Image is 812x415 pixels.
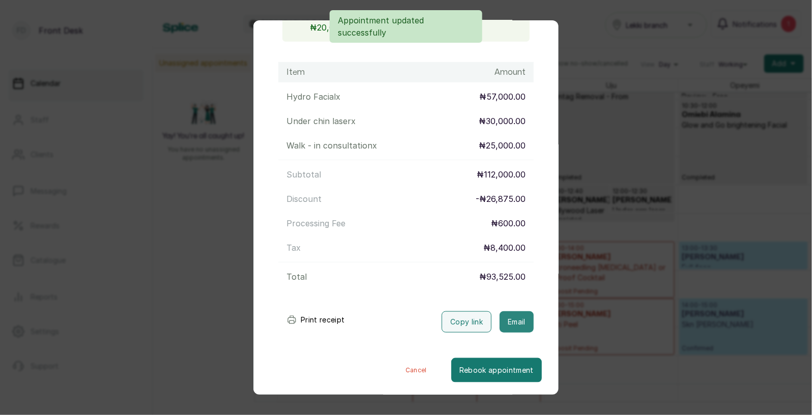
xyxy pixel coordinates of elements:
p: Total [286,271,307,283]
button: Email [500,311,534,333]
h1: Amount [495,66,526,78]
p: ₦8,400.00 [483,242,526,254]
p: ₦30,000.00 [479,115,526,127]
p: ₦93,525.00 [479,271,526,283]
p: ₦57,000.00 [479,91,526,103]
p: Tax [286,242,301,254]
button: Print receipt [278,310,353,330]
p: Under chin laser x [286,115,356,127]
p: Processing Fee [286,217,345,229]
p: - ₦26,875.00 [476,193,526,205]
p: Subtotal [286,168,321,181]
p: Appointment updated successfully [338,14,474,39]
p: ₦112,000.00 [477,168,526,181]
button: Copy link [442,311,491,333]
button: Rebook appointment [451,358,542,382]
p: ₦25,000.00 [479,139,526,152]
button: Cancel [381,358,451,382]
p: ₦600.00 [491,217,526,229]
p: Discount [286,193,322,205]
h1: Item [286,66,305,78]
p: Hydro Facial x [286,91,340,103]
p: Walk - in consultation x [286,139,377,152]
